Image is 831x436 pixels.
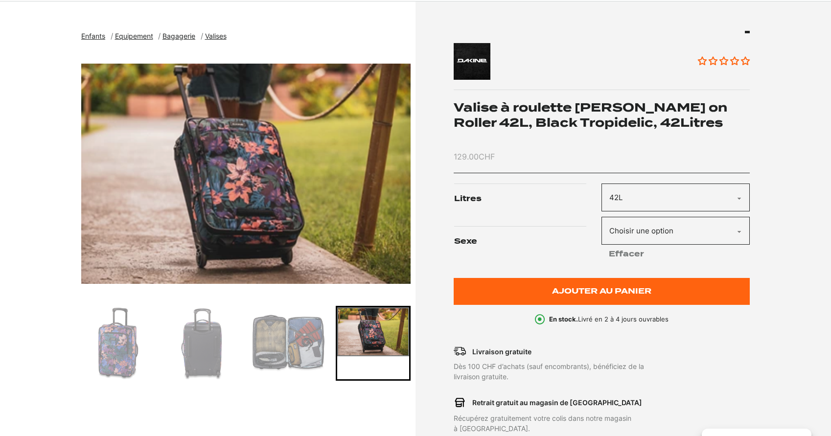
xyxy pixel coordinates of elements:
h1: Valise à roulette [PERSON_NAME] on Roller 42L, Black Tropidelic, 42Litres [454,100,750,130]
p: Retrait gratuit au magasin de [GEOGRAPHIC_DATA] [472,397,642,408]
bdi: 129.00 [454,152,495,161]
button: Ajouter au panier [454,278,750,305]
a: Effacer les options [601,245,750,263]
nav: breadcrumbs [81,31,231,42]
label: Litres [454,184,601,214]
p: Récupérez gratuitement votre colis dans notre magasin à [GEOGRAPHIC_DATA]. [454,413,691,434]
span: Valises [205,32,227,40]
b: En stock. [549,315,578,323]
div: Go to slide 2 [166,306,241,381]
p: Livré en 2 à 4 jours ouvrables [549,315,669,324]
span: Equipement [115,32,153,40]
div: 4 of 4 [81,51,411,296]
a: Equipement [115,32,159,40]
div: Go to slide 4 [336,306,411,381]
a: Valises [205,32,232,40]
p: Dès 100 CHF d’achats (sauf encombrants), bénéficiez de la livraison gratuite. [454,361,691,382]
div: Go to slide 3 [251,306,326,381]
a: Bagagerie [162,32,201,40]
div: Go to slide 1 [81,306,156,381]
span: Ajouter au panier [552,287,651,296]
span: CHF [479,152,495,161]
span: Bagagerie [162,32,195,40]
p: Livraison gratuite [472,346,531,357]
label: Sexe [454,226,601,257]
a: Enfants [81,32,111,40]
span: Enfants [81,32,105,40]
